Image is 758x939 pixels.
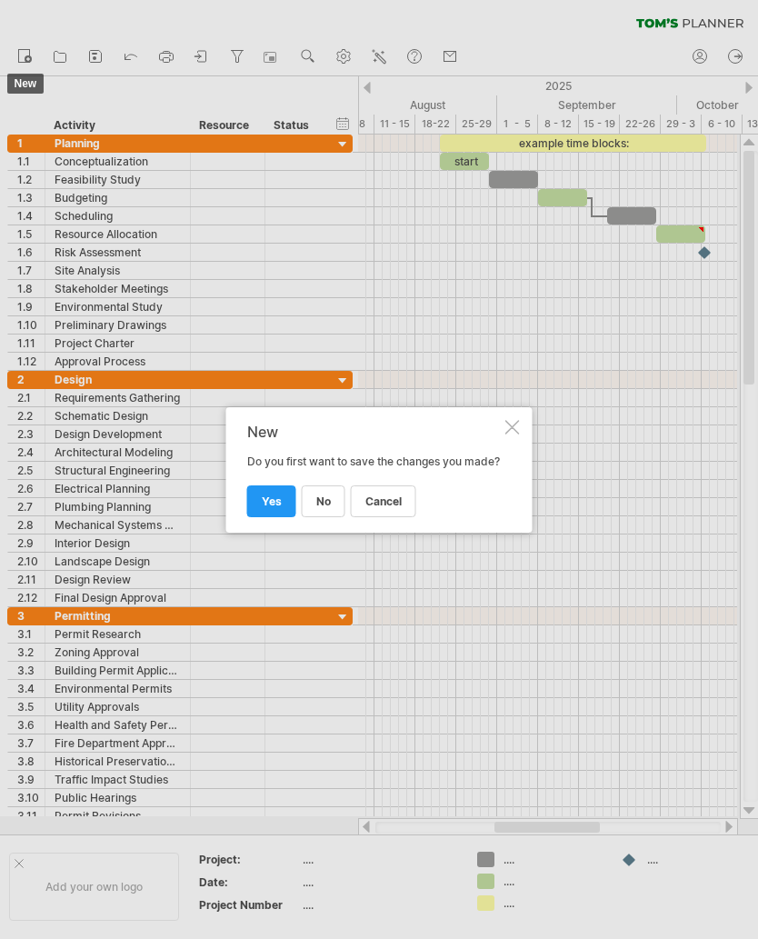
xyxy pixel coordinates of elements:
div: Do you first want to save the changes you made? [247,424,502,516]
span: no [316,494,331,508]
div: New [247,424,502,440]
a: yes [247,485,296,517]
a: cancel [351,485,416,517]
a: no [302,485,345,517]
span: cancel [365,494,402,508]
span: new [7,74,45,94]
span: yes [262,494,282,508]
